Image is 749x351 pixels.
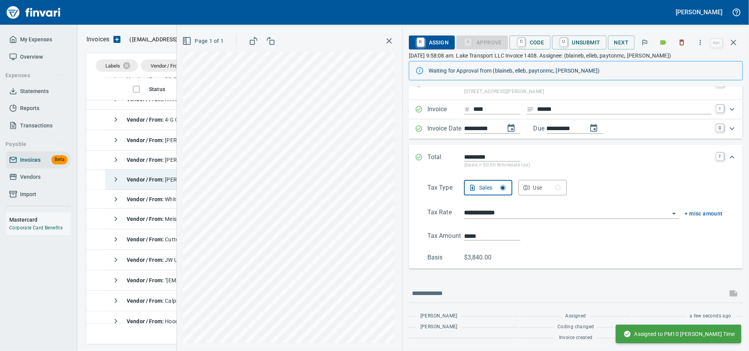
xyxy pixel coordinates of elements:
div: Expand [409,119,743,139]
h5: [PERSON_NAME] [676,8,722,16]
a: Transactions [6,117,71,134]
strong: Vendor / From : [127,117,165,123]
span: Expenses [5,71,64,80]
button: + misc amount [685,209,723,219]
div: Use [533,183,561,193]
span: Page 1 of 1 [184,36,224,46]
strong: Vendor / From : [127,318,165,324]
div: Expand [409,100,743,119]
span: [PERSON_NAME] Excavating LLC (1-22988) [127,176,272,183]
span: Import [20,190,36,199]
span: Invoice created [559,334,593,342]
span: Next [614,38,629,47]
button: Next [608,36,635,50]
a: Vendors [6,168,71,186]
button: Expenses [2,68,67,83]
div: Waiting for Approval from (blaineb, elleb, paytonmc, [PERSON_NAME]) [429,64,736,78]
button: More [692,34,709,51]
span: [PERSON_NAME] [420,323,458,331]
button: change due date [585,119,603,137]
button: Flag [636,34,653,51]
span: Status [149,85,165,94]
svg: Invoice number [464,105,470,114]
div: Coding Required [456,38,508,45]
a: V [716,79,724,87]
p: $3,840.00 [464,253,501,262]
a: esc [711,39,722,47]
p: Tax Type [427,183,464,195]
span: This records your message into the invoice and notifies anyone mentioned [724,284,743,303]
button: Discard [673,34,690,51]
strong: Vendor / From : [127,277,165,283]
p: [DATE] 9:58:08 am. Lake Transport LLC Invoice 1408. Assignee: (blaineb, elleb, paytonmc, [PERSON_... [409,52,743,59]
span: Vendor / From [151,63,181,69]
div: Expand [409,177,743,269]
span: Assign [415,36,449,49]
button: Page 1 of 1 [181,34,227,48]
a: Overview [6,48,71,66]
span: [EMAIL_ADDRESS][DOMAIN_NAME] [131,36,220,43]
button: Labels [655,34,672,51]
a: I [716,105,724,112]
span: Hood River Sand & Gravel (1-10470) [127,318,253,324]
p: Invoice [427,105,464,115]
a: D [716,124,724,132]
p: Basis [427,253,464,262]
a: Corporate Card Benefits [9,225,63,231]
div: Vendor / From [141,59,199,72]
span: Payable [5,139,64,149]
div: Sales [479,183,506,193]
button: Sales [464,180,512,195]
strong: Vendor / From : [127,176,165,183]
div: Labels [96,59,138,72]
button: Use [519,180,567,195]
p: ( ) [125,36,222,43]
button: Upload an Invoice [109,35,125,44]
a: C [518,38,525,46]
a: InvoicesBeta [6,151,71,169]
span: 4-G Contracting, Inc. (1-39959) [127,117,241,123]
span: Meisel Rock Products (1-23075) [127,216,243,222]
strong: Vendor / From : [127,216,165,222]
span: Vendors [20,172,41,182]
span: "[EMAIL_ADDRESS][DOMAIN_NAME]" <[EMAIL_ADDRESS][DOMAIN_NAME]> [127,277,349,283]
span: Assigned to PM10 [PERSON_NAME] Time [624,330,735,338]
span: Beta [51,155,68,164]
span: Unsubmit [558,36,600,49]
div: Expand [409,75,743,100]
p: [STREET_ADDRESS][PERSON_NAME] [464,88,712,96]
span: Overview [20,52,43,62]
h6: Mastercard [9,215,71,224]
strong: Vendor / From : [127,257,165,263]
span: [PERSON_NAME] [420,312,458,320]
button: Payable [2,137,67,151]
p: Vendor [427,79,464,95]
div: Expand [409,145,743,177]
p: (basis + $0.00 Wholesale tax) [464,161,712,169]
strong: Vendor / From : [127,137,165,143]
a: Finvari [5,3,63,22]
p: Invoices [86,35,109,44]
span: [PERSON_NAME] Trucking LLC (1-10247) [127,137,266,143]
p: Invoice Date [427,124,464,134]
a: My Expenses [6,31,71,48]
a: T [716,153,724,160]
a: Reports [6,100,71,117]
button: RAssign [409,36,455,49]
span: Calportland Company (1-11224) [127,298,244,304]
strong: Vendor / From : [127,196,165,202]
svg: Invoice description [527,105,534,113]
button: Open [669,208,680,219]
nav: breadcrumb [86,35,109,44]
span: My Expenses [20,35,52,44]
span: Statements [20,86,49,96]
p: Total [427,153,464,169]
button: change date [502,119,520,137]
p: Due [534,124,570,133]
button: CCode [510,36,551,49]
strong: Vendor / From : [127,236,165,242]
span: Code [516,36,544,49]
span: [PERSON_NAME]'s Excavating LLC <[EMAIL_ADDRESS][DOMAIN_NAME]> [127,157,344,163]
span: Assigned [566,312,586,320]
